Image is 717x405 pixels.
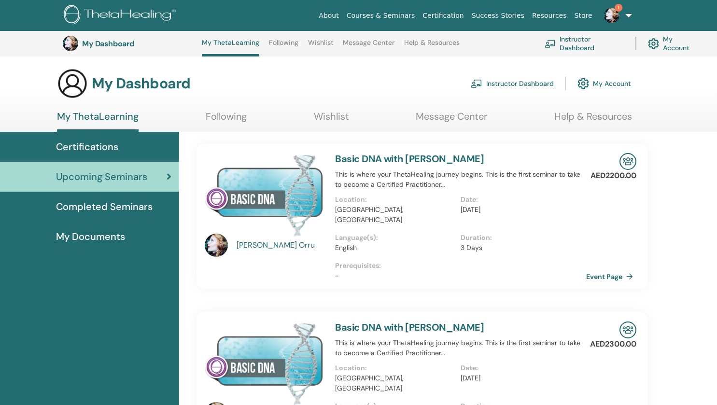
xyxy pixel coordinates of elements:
[206,111,247,129] a: Following
[648,33,699,54] a: My Account
[335,363,455,373] p: Location :
[577,73,631,94] a: My Account
[335,153,484,165] a: Basic DNA with [PERSON_NAME]
[315,7,342,25] a: About
[604,8,619,23] img: default.jpg
[57,68,88,99] img: generic-user-icon.jpg
[404,39,460,54] a: Help & Resources
[335,271,586,281] p: -
[586,269,637,284] a: Event Page
[335,261,586,271] p: Prerequisites :
[577,75,589,92] img: cog.svg
[335,338,586,358] p: This is where your ThetaHealing journey begins. This is the first seminar to take to become a Cer...
[545,40,556,48] img: chalkboard-teacher.svg
[648,36,659,52] img: cog.svg
[590,338,636,350] p: AED2300.00
[56,140,118,154] span: Certifications
[57,111,139,132] a: My ThetaLearning
[56,229,125,244] span: My Documents
[335,373,455,393] p: [GEOGRAPHIC_DATA], [GEOGRAPHIC_DATA]
[461,363,580,373] p: Date :
[205,234,228,257] img: default.jpg
[615,4,622,12] span: 1
[63,36,78,51] img: default.jpg
[461,233,580,243] p: Duration :
[82,39,179,48] h3: My Dashboard
[528,7,571,25] a: Resources
[468,7,528,25] a: Success Stories
[335,169,586,190] p: This is where your ThetaHealing journey begins. This is the first seminar to take to become a Cer...
[205,153,323,237] img: Basic DNA
[590,170,636,182] p: AED2200.00
[335,321,484,334] a: Basic DNA with [PERSON_NAME]
[335,233,455,243] p: Language(s) :
[335,205,455,225] p: [GEOGRAPHIC_DATA], [GEOGRAPHIC_DATA]
[92,75,190,92] h3: My Dashboard
[461,195,580,205] p: Date :
[269,39,298,54] a: Following
[314,111,349,129] a: Wishlist
[205,321,323,405] img: Basic DNA
[461,373,580,383] p: [DATE]
[237,239,326,251] a: [PERSON_NAME] Orru
[554,111,632,129] a: Help & Resources
[343,7,419,25] a: Courses & Seminars
[471,73,554,94] a: Instructor Dashboard
[56,169,147,184] span: Upcoming Seminars
[56,199,153,214] span: Completed Seminars
[64,5,179,27] img: logo.png
[419,7,467,25] a: Certification
[571,7,596,25] a: Store
[335,243,455,253] p: English
[202,39,259,56] a: My ThetaLearning
[461,243,580,253] p: 3 Days
[545,33,624,54] a: Instructor Dashboard
[416,111,487,129] a: Message Center
[343,39,394,54] a: Message Center
[471,79,482,88] img: chalkboard-teacher.svg
[461,205,580,215] p: [DATE]
[335,195,455,205] p: Location :
[619,321,636,338] img: In-Person Seminar
[308,39,334,54] a: Wishlist
[619,153,636,170] img: In-Person Seminar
